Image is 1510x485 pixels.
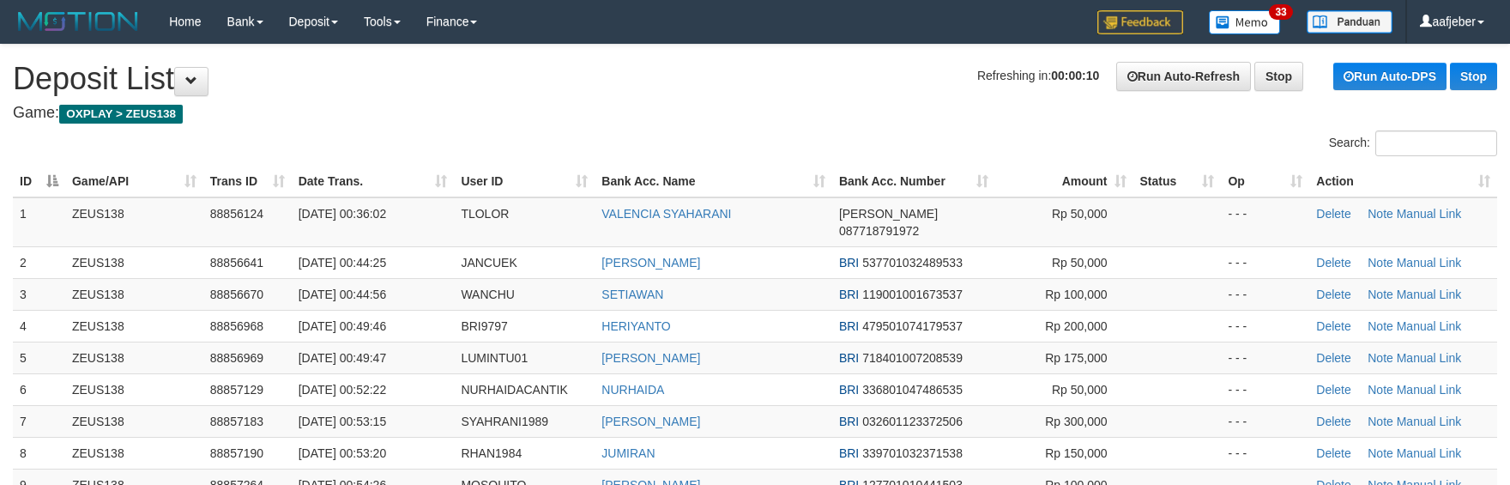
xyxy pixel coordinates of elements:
a: Manual Link [1397,319,1462,333]
input: Search: [1375,130,1497,156]
span: Rp 150,000 [1045,446,1107,460]
span: OXPLAY > ZEUS138 [59,105,183,124]
span: BRI [839,415,859,428]
td: - - - [1221,310,1309,342]
td: 5 [13,342,65,373]
th: Action: activate to sort column ascending [1309,166,1497,197]
a: Manual Link [1397,207,1462,221]
th: Amount: activate to sort column ascending [995,166,1133,197]
span: [DATE] 00:53:20 [299,446,386,460]
span: JANCUEK [461,256,516,270]
span: BRI [839,256,859,270]
span: 88857190 [210,446,263,460]
span: 88856968 [210,319,263,333]
td: - - - [1221,197,1309,247]
span: BRI [839,351,859,365]
td: - - - [1221,373,1309,405]
span: BRI [839,446,859,460]
a: Manual Link [1397,415,1462,428]
td: - - - [1221,405,1309,437]
a: Note [1368,446,1393,460]
span: [DATE] 00:36:02 [299,207,386,221]
a: Note [1368,319,1393,333]
a: Manual Link [1397,446,1462,460]
th: Status: activate to sort column ascending [1133,166,1222,197]
a: Note [1368,415,1393,428]
td: 2 [13,246,65,278]
img: MOTION_logo.png [13,9,143,34]
span: [DATE] 00:49:47 [299,351,386,365]
td: 6 [13,373,65,405]
td: ZEUS138 [65,278,203,310]
span: Copy 718401007208539 to clipboard [862,351,963,365]
span: 88856124 [210,207,263,221]
span: SYAHRANI1989 [461,415,548,428]
a: [PERSON_NAME] [601,256,700,270]
td: ZEUS138 [65,437,203,469]
td: 8 [13,437,65,469]
td: - - - [1221,278,1309,310]
th: ID: activate to sort column descending [13,166,65,197]
a: JUMIRAN [601,446,655,460]
span: [DATE] 00:49:46 [299,319,386,333]
img: panduan.png [1307,10,1392,33]
span: Copy 479501074179537 to clipboard [862,319,963,333]
a: Delete [1316,446,1350,460]
span: Rp 100,000 [1045,288,1107,301]
th: Bank Acc. Number: activate to sort column ascending [832,166,995,197]
th: Bank Acc. Name: activate to sort column ascending [595,166,832,197]
span: Copy 119001001673537 to clipboard [862,288,963,301]
th: Date Trans.: activate to sort column ascending [292,166,455,197]
span: [DATE] 00:44:56 [299,288,386,301]
a: Note [1368,256,1393,270]
a: Stop [1254,62,1303,91]
a: Delete [1316,319,1350,333]
a: Note [1368,207,1393,221]
a: [PERSON_NAME] [601,415,700,428]
span: 33 [1269,4,1292,20]
span: NURHAIDACANTIK [461,383,567,397]
span: BRI [839,383,859,397]
span: Rp 200,000 [1045,319,1107,333]
a: HERIYANTO [601,319,670,333]
span: RHAN1984 [461,446,522,460]
a: Delete [1316,256,1350,270]
td: ZEUS138 [65,246,203,278]
span: Copy 032601123372506 to clipboard [862,415,963,428]
span: LUMINTU01 [461,351,528,365]
span: [DATE] 00:44:25 [299,256,386,270]
span: Rp 50,000 [1052,256,1108,270]
a: Stop [1450,63,1497,90]
a: VALENCIA SYAHARANI [601,207,731,221]
h4: Game: [13,105,1497,122]
td: - - - [1221,246,1309,278]
a: Manual Link [1397,288,1462,301]
span: 88856641 [210,256,263,270]
th: Game/API: activate to sort column ascending [65,166,203,197]
td: - - - [1221,342,1309,373]
th: Trans ID: activate to sort column ascending [203,166,292,197]
td: ZEUS138 [65,373,203,405]
span: 88857129 [210,383,263,397]
a: Delete [1316,207,1350,221]
span: 88856670 [210,288,263,301]
span: 88856969 [210,351,263,365]
img: Button%20Memo.svg [1209,10,1281,34]
td: 1 [13,197,65,247]
td: 4 [13,310,65,342]
a: Note [1368,351,1393,365]
a: Manual Link [1397,256,1462,270]
span: [DATE] 00:53:15 [299,415,386,428]
th: Op: activate to sort column ascending [1221,166,1309,197]
a: Manual Link [1397,351,1462,365]
span: Rp 175,000 [1045,351,1107,365]
td: - - - [1221,437,1309,469]
td: 3 [13,278,65,310]
a: Note [1368,383,1393,397]
h1: Deposit List [13,62,1497,96]
img: Feedback.jpg [1097,10,1183,34]
span: BRI9797 [461,319,507,333]
th: User ID: activate to sort column ascending [454,166,595,197]
span: Copy 336801047486535 to clipboard [862,383,963,397]
td: ZEUS138 [65,405,203,437]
